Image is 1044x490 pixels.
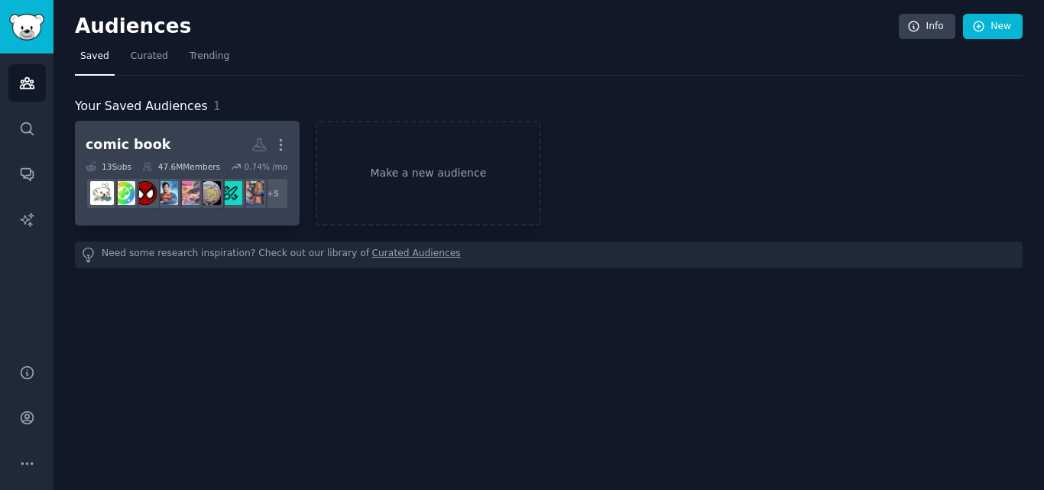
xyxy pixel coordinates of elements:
[244,161,287,172] div: 0.74 % /mo
[125,44,173,76] a: Curated
[190,50,229,63] span: Trending
[131,50,168,63] span: Curated
[75,242,1023,268] div: Need some research inspiration? Check out our library of
[112,181,135,205] img: DCcomics
[133,181,157,205] img: Spiderman
[86,161,131,172] div: 13 Sub s
[316,121,540,226] a: Make a new audience
[197,181,221,205] img: comicbookcollecting
[75,97,208,116] span: Your Saved Audiences
[75,44,115,76] a: Saved
[257,177,289,209] div: + 5
[142,161,220,172] div: 47.6M Members
[80,50,109,63] span: Saved
[963,14,1023,40] a: New
[154,181,178,205] img: comicbookmovies
[75,15,899,39] h2: Audiences
[213,99,221,113] span: 1
[86,135,170,154] div: comic book
[176,181,199,205] img: comicbookart
[75,121,300,226] a: comic book13Subs47.6MMembers0.74% /mo+5ComicBook_GirlsComicBookCollabscomicbookcollectingcomicboo...
[9,14,44,41] img: GummySearch logo
[184,44,235,76] a: Trending
[240,181,264,205] img: ComicBook_Girls
[90,181,114,205] img: comics
[219,181,242,205] img: ComicBookCollabs
[899,14,955,40] a: Info
[372,247,461,263] a: Curated Audiences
